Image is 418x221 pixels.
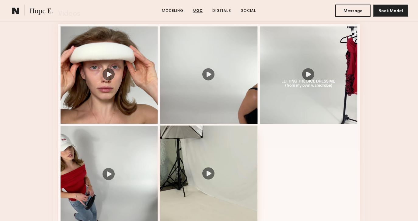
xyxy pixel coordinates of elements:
a: Digitals [210,8,234,14]
a: Social [239,8,259,14]
a: Book Model [373,8,408,13]
a: Modeling [159,8,186,14]
button: Book Model [373,5,408,17]
span: Hope E. [30,6,53,17]
a: UGC [191,8,205,14]
button: Message [335,5,371,17]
